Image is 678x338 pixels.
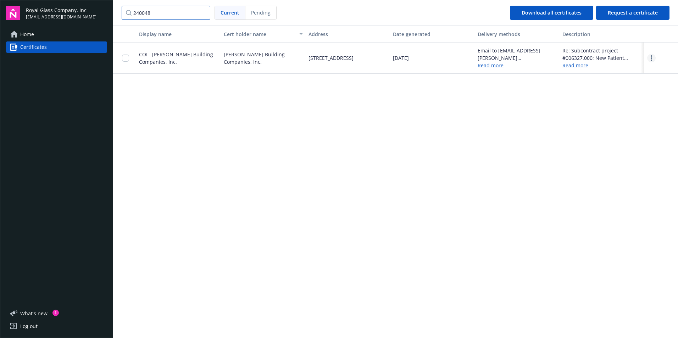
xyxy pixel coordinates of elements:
div: Address [309,30,388,38]
button: What's new1 [6,310,59,317]
input: Filter certificates... [122,6,210,20]
button: Description [560,26,644,43]
button: Delivery methods [475,26,560,43]
span: Pending [245,6,276,19]
div: Delivery methods [478,30,557,38]
div: Display name [139,30,218,38]
div: Email to [EMAIL_ADDRESS][PERSON_NAME][DOMAIN_NAME] [478,47,557,62]
input: Toggle Row Selected [122,55,129,62]
button: Request a certificate [596,6,669,20]
div: Download all certificates [522,6,582,19]
button: Royal Glass Company, Inc[EMAIL_ADDRESS][DOMAIN_NAME] [26,6,107,20]
span: [PERSON_NAME] Building Companies, Inc. [224,51,303,66]
div: Cert holder name [224,30,295,38]
img: navigator-logo.svg [6,6,20,20]
span: What ' s new [20,310,48,317]
span: Certificates [20,41,47,53]
button: Download all certificates [510,6,593,20]
div: Description [562,30,641,38]
button: Display name [136,26,221,43]
span: Request a certificate [608,9,658,16]
span: Royal Glass Company, Inc [26,6,96,14]
a: more [647,54,656,62]
span: [EMAIL_ADDRESS][DOMAIN_NAME] [26,14,96,20]
a: Home [6,29,107,40]
div: 1 [52,310,59,316]
a: Certificates [6,41,107,53]
button: Date generated [390,26,475,43]
span: Current [221,9,239,16]
span: COI - [PERSON_NAME] Building Companies, Inc. [139,51,213,65]
span: [DATE] [393,54,409,62]
div: Date generated [393,30,472,38]
span: Pending [251,9,271,16]
button: Cert holder name [221,26,306,43]
button: Address [306,26,390,43]
div: Log out [20,321,38,332]
a: Read more [562,62,641,69]
a: Read more [478,62,504,69]
div: Re: Subcontract project #006327.000; New Patient [GEOGRAPHIC_DATA] [STREET_ADDRESS]; RGC Job #240... [562,47,641,62]
span: [STREET_ADDRESS] [309,54,354,62]
span: Home [20,29,34,40]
